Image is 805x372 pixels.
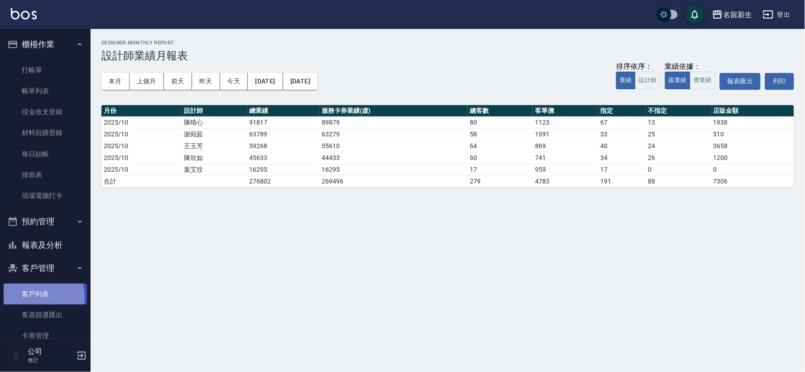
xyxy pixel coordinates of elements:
button: [DATE] [283,73,318,90]
th: 店販金額 [711,105,794,117]
td: 63279 [319,128,468,140]
th: 設計師 [182,105,247,117]
td: 276802 [247,175,319,187]
button: 預約管理 [4,210,87,233]
td: 陳晴心 [182,116,247,128]
td: 1123 [533,116,598,128]
button: 客戶管理 [4,256,87,280]
h3: 設計師業績月報表 [101,49,794,62]
td: 44433 [319,152,468,164]
a: 現金收支登錄 [4,101,87,122]
td: 13 [646,116,711,128]
td: 陳欣如 [182,152,247,164]
td: 33 [598,128,646,140]
button: 櫃檯作業 [4,33,87,56]
td: 279 [468,175,533,187]
button: 虛業績 [665,72,690,89]
a: 每日結帳 [4,144,87,164]
button: 今天 [220,73,248,90]
div: 排序依序： [616,62,660,72]
img: Logo [11,8,37,19]
table: a dense table [101,105,794,188]
td: 88 [646,175,711,187]
img: Person [7,347,25,365]
th: 總業績 [247,105,319,117]
div: 名留新生 [723,9,752,20]
a: 現場電腦打卡 [4,185,87,206]
td: 91817 [247,116,319,128]
td: 2025/10 [101,164,182,175]
td: 869 [533,140,598,152]
th: 客單價 [533,105,598,117]
td: 4783 [533,175,598,187]
td: 58 [468,128,533,140]
td: 60 [468,152,533,164]
button: 前天 [164,73,192,90]
a: 排班表 [4,164,87,185]
td: 17 [598,164,646,175]
td: 葉艾玟 [182,164,247,175]
td: 0 [646,164,711,175]
th: 總客數 [468,105,533,117]
td: 1091 [533,128,598,140]
td: 0 [711,164,794,175]
th: 服務卡券業績(虛) [319,105,468,117]
td: 34 [598,152,646,164]
td: 191 [598,175,646,187]
td: 959 [533,164,598,175]
td: 55610 [319,140,468,152]
td: 269496 [319,175,468,187]
th: 指定 [598,105,646,117]
button: 登出 [759,6,794,23]
a: 卡券管理 [4,325,87,346]
a: 帳單列表 [4,81,87,101]
button: 實業績 [690,72,715,89]
td: 7306 [711,175,794,187]
td: 45633 [247,152,319,164]
td: 2025/10 [101,140,182,152]
button: save [686,5,704,24]
td: 16295 [319,164,468,175]
td: 67 [598,116,646,128]
p: 會計 [28,356,74,364]
td: 2025/10 [101,128,182,140]
td: 16295 [247,164,319,175]
button: 報表及分析 [4,233,87,257]
h2: Designer Monthly Report [101,40,794,46]
td: 63789 [247,128,319,140]
h5: 公司 [28,347,74,356]
td: 80 [468,116,533,128]
button: 報表匯出 [720,73,761,90]
td: 17 [468,164,533,175]
td: 510 [711,128,794,140]
button: 列印 [765,73,794,90]
td: 64 [468,140,533,152]
button: 本月 [101,73,130,90]
td: 1938 [711,116,794,128]
td: 26 [646,152,711,164]
button: 設計師 [635,72,660,89]
td: 40 [598,140,646,152]
button: 名留新生 [709,5,756,24]
div: 業績依據： [665,62,715,72]
th: 不指定 [646,105,711,117]
td: 謝宛茹 [182,128,247,140]
a: 材料自購登錄 [4,122,87,143]
td: 2025/10 [101,116,182,128]
td: 89879 [319,116,468,128]
td: 59268 [247,140,319,152]
button: 上個月 [130,73,164,90]
td: 3658 [711,140,794,152]
button: [DATE] [248,73,283,90]
th: 月份 [101,105,182,117]
td: 合計 [101,175,182,187]
td: 1200 [711,152,794,164]
button: 業績 [616,72,636,89]
a: 客戶列表 [4,284,87,304]
a: 打帳單 [4,60,87,81]
button: 昨天 [192,73,220,90]
a: 客資篩選匯出 [4,304,87,325]
td: 24 [646,140,711,152]
td: 741 [533,152,598,164]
